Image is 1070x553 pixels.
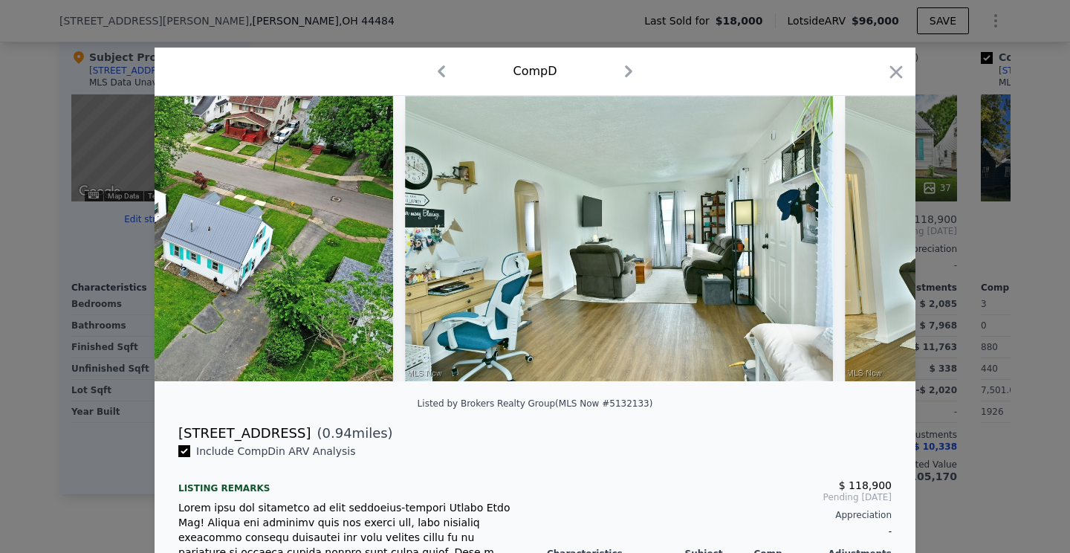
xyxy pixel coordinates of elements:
div: - [547,521,892,542]
span: 0.94 [322,425,352,441]
div: Listed by Brokers Realty Group (MLS Now #5132133) [418,398,653,409]
div: [STREET_ADDRESS] [178,423,311,444]
span: Pending [DATE] [547,491,892,503]
div: Comp D [513,62,557,80]
span: $ 118,900 [839,479,892,491]
div: Listing remarks [178,470,523,494]
span: Include Comp D in ARV Analysis [190,445,362,457]
div: Appreciation [547,509,892,521]
span: ( miles) [311,423,392,444]
img: Property Img [405,96,833,381]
